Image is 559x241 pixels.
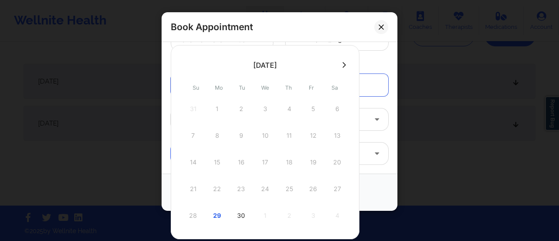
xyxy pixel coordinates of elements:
abbr: Tuesday [239,84,245,91]
abbr: Monday [215,84,223,91]
div: Mon Sep 29 2025 [206,203,228,228]
abbr: Thursday [285,84,292,91]
abbr: Saturday [331,84,338,91]
div: [DATE] [253,61,277,70]
abbr: Wednesday [261,84,269,91]
div: Appointment information: [165,59,394,68]
h2: Book Appointment [171,21,253,33]
abbr: Sunday [193,84,199,91]
div: Tue Sep 30 2025 [230,203,252,228]
abbr: Friday [309,84,314,91]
